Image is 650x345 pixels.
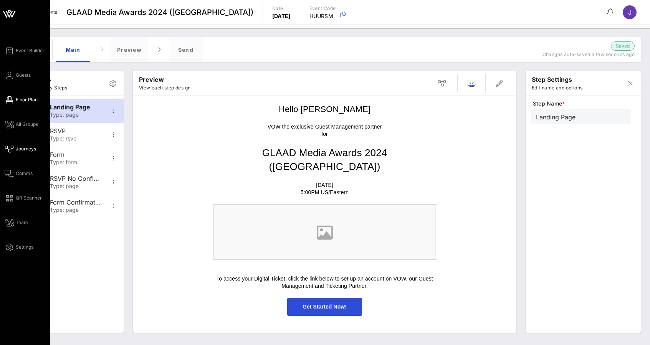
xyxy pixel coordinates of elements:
span: Settings [16,244,33,251]
p: GLAAD Media Awards 2024 ([GEOGRAPHIC_DATA]) [213,146,436,174]
a: Event Builder [5,46,45,55]
div: RSVP [50,127,101,135]
p: Changes auto-saved a few seconds ago [539,51,635,58]
span: All Groups [16,121,38,128]
p: VOW the exclusive Guest Management partner for [213,123,436,138]
div: Type: form [50,159,101,166]
a: Settings [5,243,33,252]
p: Event Code [309,5,336,12]
span: Guests [16,72,31,79]
a: QR Scanner [5,193,42,203]
span: Journeys [16,145,36,152]
p: Date [272,5,291,12]
div: Landing Page [50,104,101,111]
p: Edit name and options [532,84,582,92]
span: QR Scanner [16,195,42,201]
div: Type: page [50,207,101,213]
a: Journeys [5,144,36,154]
p: View each step design [139,84,190,92]
p: Steps [34,75,67,84]
a: Comms [5,169,33,178]
div: Type: rsvp [50,135,101,142]
div: Type: page [50,183,101,190]
span: Event Builder [16,47,45,54]
span: Step Name [533,100,631,107]
p: 5:00PM US/Eastern [213,189,436,196]
div: Form [50,151,101,158]
span: Saved [616,42,630,50]
a: Get Started Now! [287,298,362,316]
a: Guests [5,71,31,80]
span: Hello [PERSON_NAME] [279,104,370,114]
div: Form Confirmation [50,199,101,206]
a: Floor Plan [5,95,38,104]
a: All Groups [5,120,38,129]
p: Preview [139,75,190,84]
div: Type: page [50,112,101,118]
div: Send [169,37,203,62]
span: J [628,8,632,16]
div: main [56,37,90,62]
p: step settings [532,75,582,84]
span: Get Started Now! [303,304,347,310]
div: J [623,5,637,19]
span: Floor Plan [16,96,38,103]
span: Team [16,219,28,226]
a: Team [5,218,28,227]
p: To access your Digital Ticket, click the link below to set up an account on VOW, our Guest Manage... [213,275,436,290]
span: GLAAD Media Awards 2024 ([GEOGRAPHIC_DATA]) [66,7,253,18]
p: [DATE] [213,182,436,189]
p: Journey Steps [34,84,67,92]
p: HUURSM [309,12,336,20]
p: [DATE] [272,12,291,20]
div: RSVP No Confirmation [50,175,101,182]
span: Comms [16,170,33,177]
div: Preview [111,37,148,62]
